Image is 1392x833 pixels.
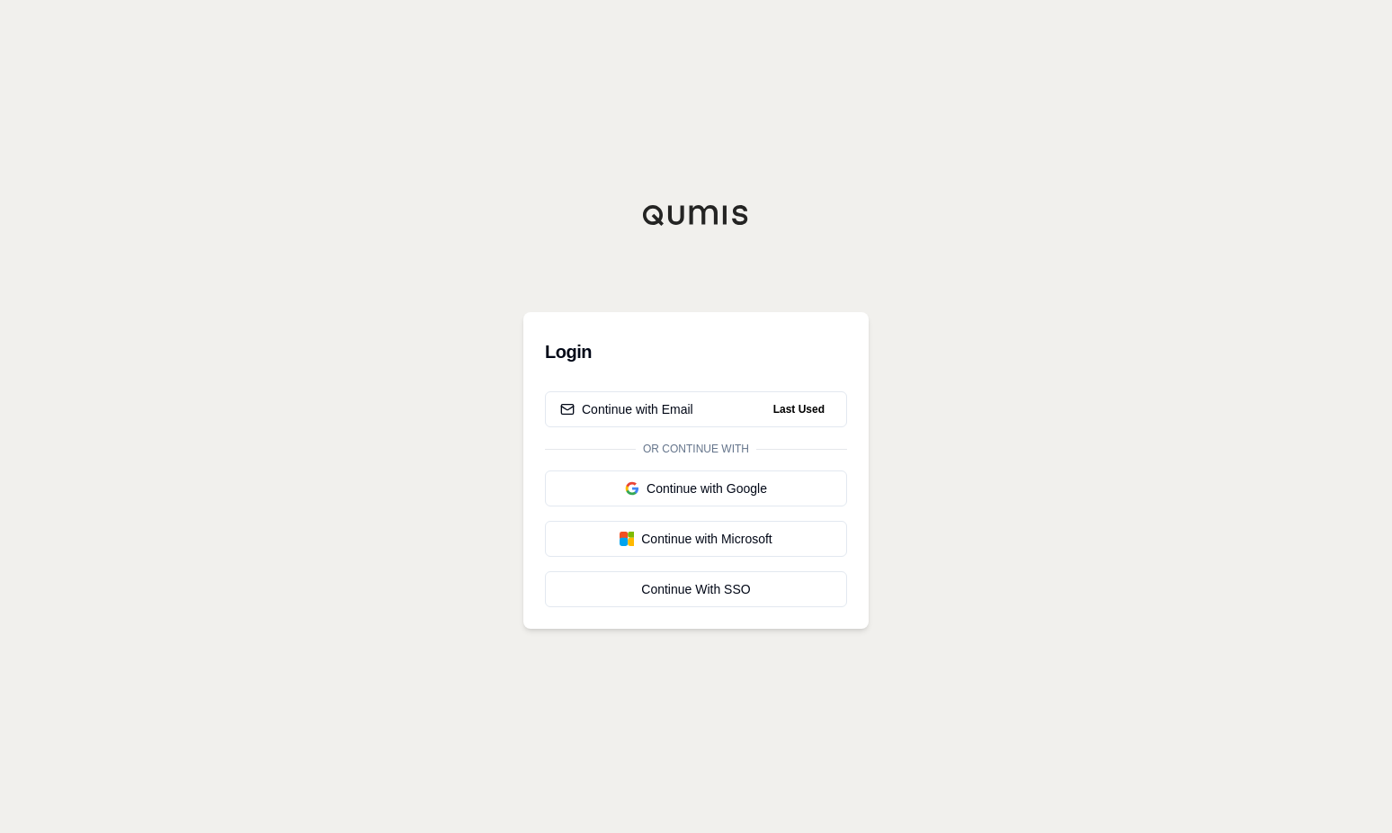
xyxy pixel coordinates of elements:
a: Continue With SSO [545,571,847,607]
button: Continue with Microsoft [545,521,847,557]
button: Continue with Google [545,470,847,506]
button: Continue with EmailLast Used [545,391,847,427]
div: Continue with Email [560,400,693,418]
h3: Login [545,334,847,370]
span: Or continue with [636,442,756,456]
span: Last Used [766,399,832,420]
div: Continue with Microsoft [560,530,832,548]
div: Continue with Google [560,479,832,497]
img: Qumis [642,204,750,226]
div: Continue With SSO [560,580,832,598]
